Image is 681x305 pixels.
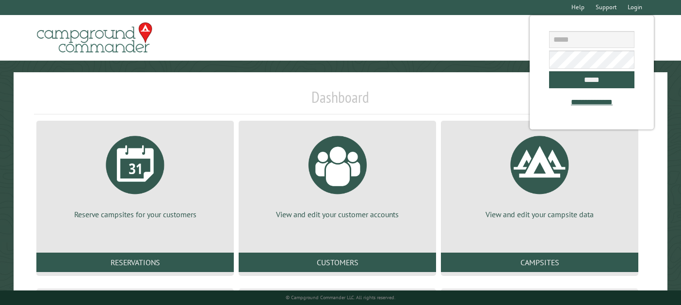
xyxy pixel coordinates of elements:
h1: Dashboard [34,88,647,114]
p: View and edit your campsite data [453,209,627,220]
a: Campsites [441,253,638,272]
a: Reserve campsites for your customers [48,128,222,220]
img: Campground Commander [34,19,155,57]
a: View and edit your customer accounts [250,128,424,220]
a: Reservations [36,253,234,272]
a: View and edit your campsite data [453,128,627,220]
p: Reserve campsites for your customers [48,209,222,220]
p: View and edit your customer accounts [250,209,424,220]
a: Customers [239,253,436,272]
small: © Campground Commander LLC. All rights reserved. [286,294,395,301]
